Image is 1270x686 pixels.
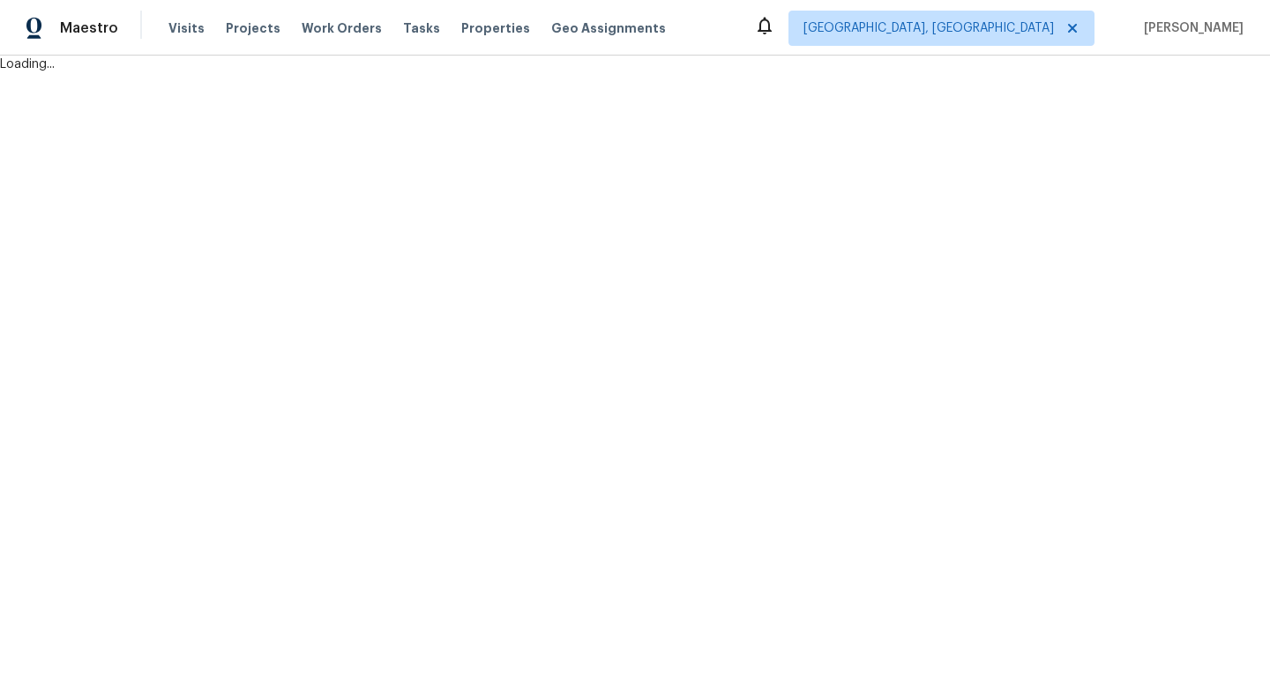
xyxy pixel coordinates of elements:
span: Work Orders [302,19,382,37]
span: Tasks [403,22,440,34]
span: Projects [226,19,280,37]
span: Maestro [60,19,118,37]
span: Visits [168,19,205,37]
span: [PERSON_NAME] [1137,19,1244,37]
span: Properties [461,19,530,37]
span: Geo Assignments [551,19,666,37]
span: [GEOGRAPHIC_DATA], [GEOGRAPHIC_DATA] [803,19,1054,37]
